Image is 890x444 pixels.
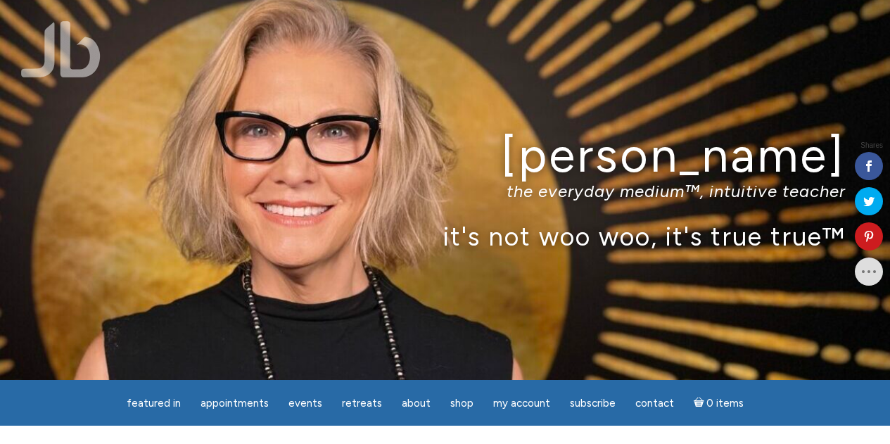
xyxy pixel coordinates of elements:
a: Cart0 items [685,388,753,417]
a: Shop [442,390,482,417]
span: Shop [450,397,473,410]
h1: [PERSON_NAME] [45,129,846,182]
p: the everyday medium™, intuitive teacher [45,181,846,201]
a: Retreats [333,390,390,417]
span: 0 items [706,398,744,409]
a: My Account [485,390,559,417]
a: Events [280,390,331,417]
a: About [393,390,439,417]
span: featured in [127,397,181,410]
a: featured in [118,390,189,417]
span: About [402,397,431,410]
a: Subscribe [561,390,624,417]
i: Cart [694,397,707,410]
span: Retreats [342,397,382,410]
span: Shares [860,142,883,149]
p: it's not woo woo, it's true true™ [45,221,846,251]
span: My Account [493,397,550,410]
a: Contact [627,390,682,417]
img: Jamie Butler. The Everyday Medium [21,21,101,77]
span: Appointments [201,397,269,410]
span: Contact [635,397,674,410]
span: Events [288,397,322,410]
a: Appointments [192,390,277,417]
span: Subscribe [570,397,616,410]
